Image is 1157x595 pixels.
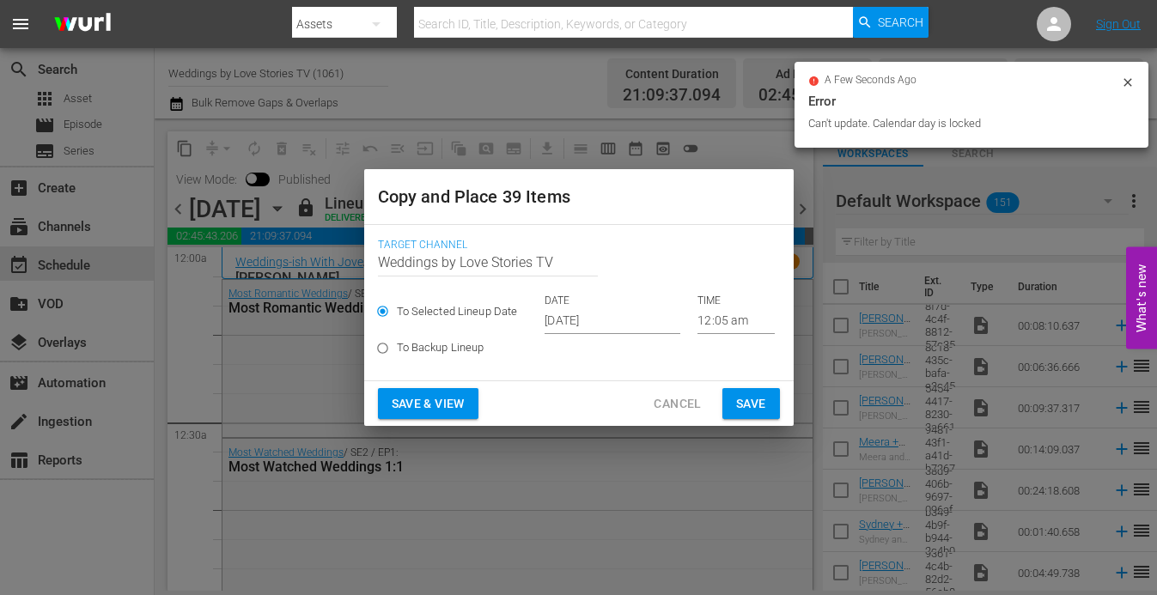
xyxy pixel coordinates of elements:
[722,388,780,420] button: Save
[808,91,1135,112] div: Error
[41,4,124,45] img: ans4CAIJ8jUAAAAAAAAAAAAAAAAAAAAAAAAgQb4GAAAAAAAAAAAAAAAAAAAAAAAAJMjXAAAAAAAAAAAAAAAAAAAAAAAAgAT5G...
[397,339,484,356] span: To Backup Lineup
[1126,246,1157,349] button: Open Feedback Widget
[808,115,1117,132] div: Can't update. Calendar day is locked
[10,14,31,34] span: menu
[378,239,771,252] span: Target Channel
[825,74,916,88] span: a few seconds ago
[378,183,780,210] h2: Copy and Place 39 Items
[1096,17,1141,31] a: Sign Out
[378,388,478,420] button: Save & View
[878,7,923,38] span: Search
[392,393,465,415] span: Save & View
[640,388,715,420] button: Cancel
[545,294,680,308] p: DATE
[397,303,518,320] span: To Selected Lineup Date
[654,393,701,415] span: Cancel
[736,393,766,415] span: Save
[697,294,775,308] p: TIME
